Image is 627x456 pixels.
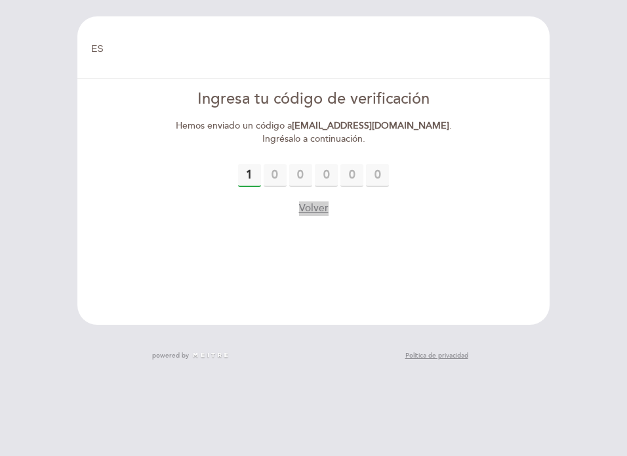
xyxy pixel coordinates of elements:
[172,119,454,146] div: Hemos enviado un código a . Ingrésalo a continuación.
[172,88,454,110] div: Ingresa tu código de verificación
[340,164,363,187] input: 0
[299,201,329,216] button: Volver
[238,164,261,187] input: 0
[152,351,189,360] span: powered by
[192,352,230,359] img: MEITRE
[289,164,312,187] input: 0
[152,351,230,360] a: powered by
[292,120,449,131] strong: [EMAIL_ADDRESS][DOMAIN_NAME]
[405,351,468,360] a: Política de privacidad
[366,164,389,187] input: 0
[315,164,338,187] input: 0
[264,164,287,187] input: 0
